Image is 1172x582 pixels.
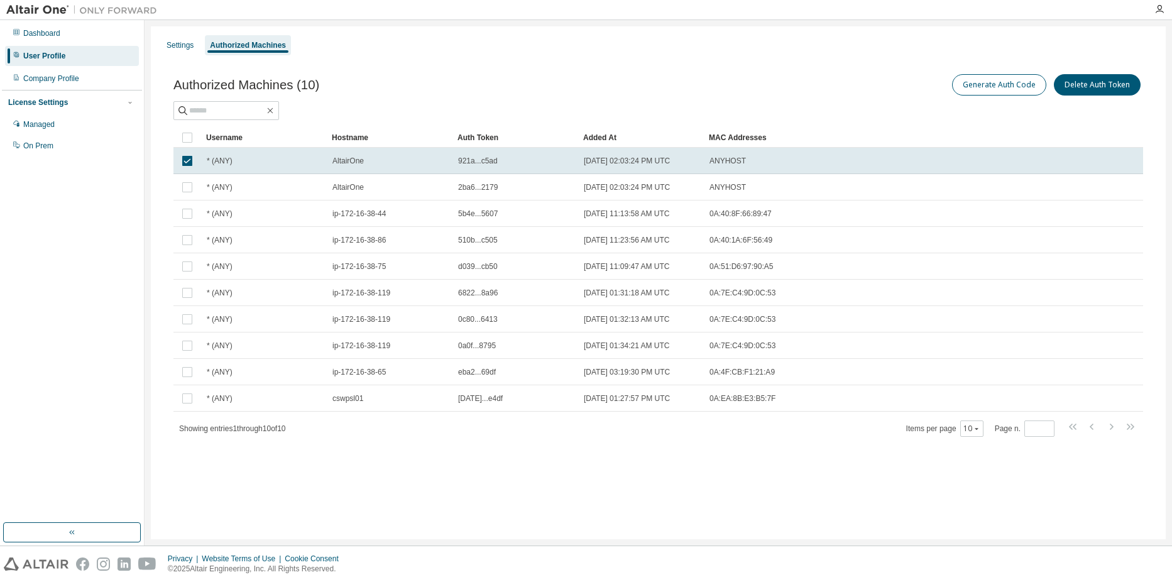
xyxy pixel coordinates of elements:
[332,288,390,298] span: ip-172-16-38-119
[23,141,53,151] div: On Prem
[458,288,498,298] span: 6822...8a96
[202,554,285,564] div: Website Terms of Use
[138,557,156,571] img: youtube.svg
[584,156,670,166] span: [DATE] 02:03:24 PM UTC
[458,367,496,377] span: eba2...69df
[210,40,286,50] div: Authorized Machines
[584,393,670,404] span: [DATE] 01:27:57 PM UTC
[332,182,364,192] span: AltairOne
[23,74,79,84] div: Company Profile
[207,367,233,377] span: * (ANY)
[709,341,775,351] span: 0A:7E:C4:9D:0C:53
[583,128,699,148] div: Added At
[709,288,775,298] span: 0A:7E:C4:9D:0C:53
[584,182,670,192] span: [DATE] 02:03:24 PM UTC
[4,557,68,571] img: altair_logo.svg
[458,209,498,219] span: 5b4e...5607
[168,554,202,564] div: Privacy
[207,156,233,166] span: * (ANY)
[207,261,233,272] span: * (ANY)
[332,341,390,351] span: ip-172-16-38-119
[23,119,55,129] div: Managed
[458,182,498,192] span: 2ba6...2179
[709,235,772,245] span: 0A:40:1A:6F:56:49
[167,40,194,50] div: Settings
[97,557,110,571] img: instagram.svg
[709,261,773,272] span: 0A:51:D6:97:90:A5
[584,314,670,324] span: [DATE] 01:32:13 AM UTC
[118,557,131,571] img: linkedin.svg
[1054,74,1141,96] button: Delete Auth Token
[458,314,498,324] span: 0c80...6413
[963,424,980,434] button: 10
[332,393,363,404] span: cswpsl01
[6,4,163,16] img: Altair One
[76,557,89,571] img: facebook.svg
[8,97,68,107] div: License Settings
[332,156,364,166] span: AltairOne
[952,74,1046,96] button: Generate Auth Code
[206,128,322,148] div: Username
[709,367,775,377] span: 0A:4F:CB:F1:21:A9
[207,341,233,351] span: * (ANY)
[207,288,233,298] span: * (ANY)
[995,420,1054,437] span: Page n.
[584,261,670,272] span: [DATE] 11:09:47 AM UTC
[332,367,386,377] span: ip-172-16-38-65
[709,182,746,192] span: ANYHOST
[285,554,346,564] div: Cookie Consent
[584,235,670,245] span: [DATE] 11:23:56 AM UTC
[584,341,670,351] span: [DATE] 01:34:21 AM UTC
[168,564,346,574] p: © 2025 Altair Engineering, Inc. All Rights Reserved.
[458,156,498,166] span: 921a...c5ad
[332,261,386,272] span: ip-172-16-38-75
[332,209,386,219] span: ip-172-16-38-44
[906,420,983,437] span: Items per page
[332,235,386,245] span: ip-172-16-38-86
[207,209,233,219] span: * (ANY)
[332,128,447,148] div: Hostname
[207,393,233,404] span: * (ANY)
[207,235,233,245] span: * (ANY)
[709,314,775,324] span: 0A:7E:C4:9D:0C:53
[457,128,573,148] div: Auth Token
[458,341,496,351] span: 0a0f...8795
[584,367,670,377] span: [DATE] 03:19:30 PM UTC
[584,209,670,219] span: [DATE] 11:13:58 AM UTC
[584,288,670,298] span: [DATE] 01:31:18 AM UTC
[709,209,772,219] span: 0A:40:8F:66:89:47
[709,156,746,166] span: ANYHOST
[458,261,498,272] span: d039...cb50
[23,51,65,61] div: User Profile
[709,393,775,404] span: 0A:EA:8B:E3:B5:7F
[207,182,233,192] span: * (ANY)
[173,78,319,92] span: Authorized Machines (10)
[179,424,286,433] span: Showing entries 1 through 10 of 10
[332,314,390,324] span: ip-172-16-38-119
[458,393,503,404] span: [DATE]...e4df
[458,235,498,245] span: 510b...c505
[207,314,233,324] span: * (ANY)
[23,28,60,38] div: Dashboard
[709,128,1011,148] div: MAC Addresses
